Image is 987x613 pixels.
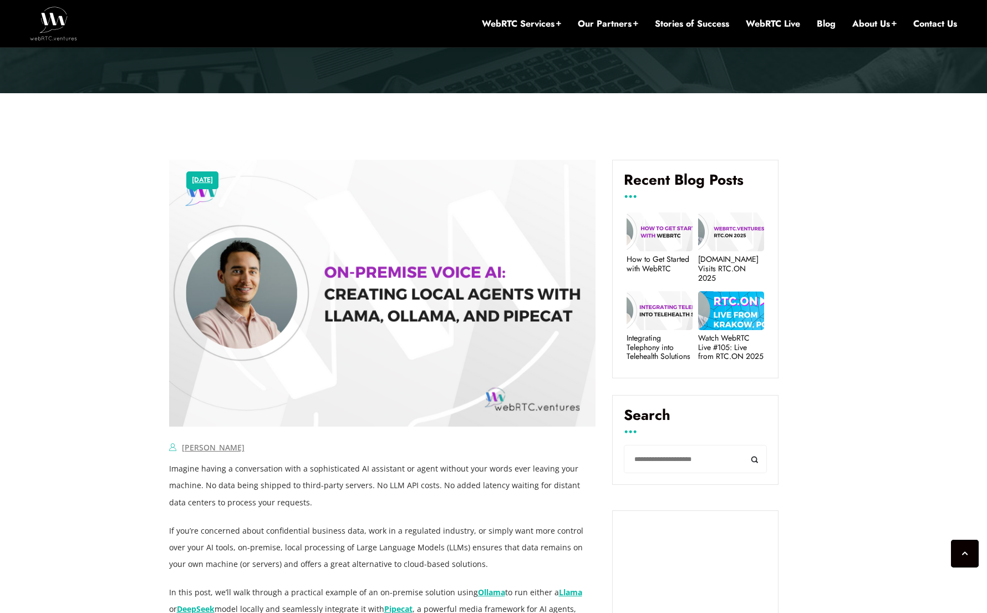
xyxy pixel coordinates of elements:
a: Our Partners [578,18,638,30]
p: If you’re concerned about confidential business data, work in a regulated industry, or simply wan... [169,523,596,573]
img: WebRTC.ventures [30,7,77,40]
a: WebRTC Live [746,18,800,30]
a: Llama [559,587,582,597]
a: Stories of Success [655,18,729,30]
a: How to Get Started with WebRTC [627,255,693,273]
a: Contact Us [913,18,957,30]
p: Imagine having a conversation with a sophisticated AI assistant or agent without your words ever ... [169,460,596,510]
a: Blog [817,18,836,30]
a: Ollama [478,587,505,597]
a: [PERSON_NAME] [182,442,245,453]
label: Search [624,407,767,432]
a: Watch WebRTC Live #105: Live from RTC.ON 2025 [698,333,764,361]
button: Search [742,445,767,473]
a: Integrating Telephony into Telehealth Solutions [627,333,693,361]
a: [DOMAIN_NAME] Visits RTC.ON 2025 [698,255,764,282]
a: About Us [852,18,897,30]
a: [DATE] [192,173,213,188]
a: WebRTC Services [482,18,561,30]
h4: Recent Blog Posts [624,171,767,197]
